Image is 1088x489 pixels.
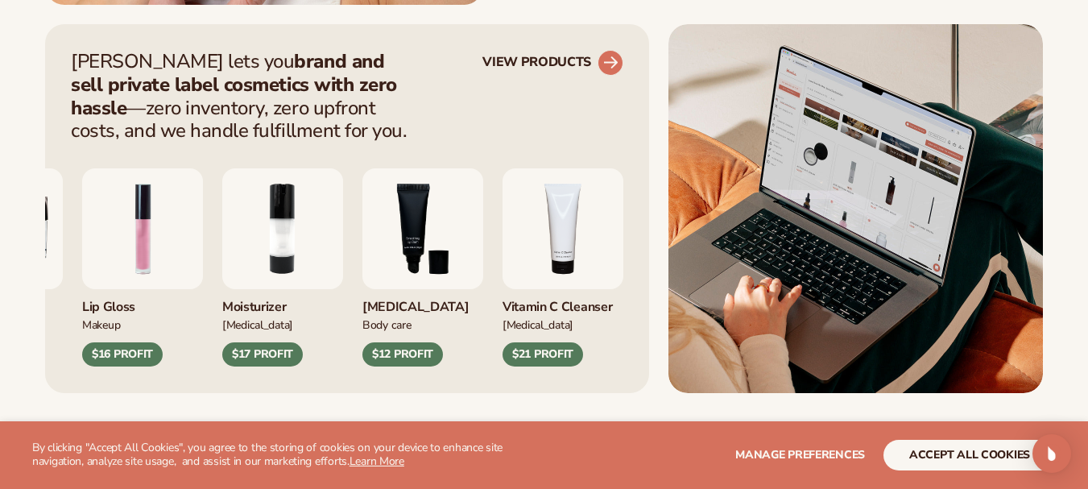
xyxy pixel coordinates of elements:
[71,48,397,121] strong: brand and sell private label cosmetics with zero hassle
[82,168,203,289] img: Pink lip gloss.
[362,316,483,333] div: Body Care
[362,342,443,367] div: $12 PROFIT
[503,289,623,316] div: Vitamin C Cleanser
[503,316,623,333] div: [MEDICAL_DATA]
[82,342,163,367] div: $16 PROFIT
[362,168,483,289] img: Smoothing lip balm.
[82,316,203,333] div: Makeup
[222,289,343,316] div: Moisturizer
[883,440,1056,470] button: accept all cookies
[503,168,623,367] div: 4 / 9
[668,24,1043,393] img: Shopify Image 2
[482,50,623,76] a: VIEW PRODUCTS
[503,168,623,289] img: Vitamin c cleanser.
[222,168,343,289] img: Moisturizing lotion.
[735,440,865,470] button: Manage preferences
[222,342,303,367] div: $17 PROFIT
[32,441,537,469] p: By clicking "Accept All Cookies", you agree to the storing of cookies on your device to enhance s...
[362,168,483,367] div: 3 / 9
[82,289,203,316] div: Lip Gloss
[362,289,483,316] div: [MEDICAL_DATA]
[735,447,865,462] span: Manage preferences
[222,316,343,333] div: [MEDICAL_DATA]
[71,50,417,143] p: [PERSON_NAME] lets you —zero inventory, zero upfront costs, and we handle fulfillment for you.
[82,168,203,367] div: 1 / 9
[222,168,343,367] div: 2 / 9
[503,342,583,367] div: $21 PROFIT
[1032,434,1071,473] div: Open Intercom Messenger
[350,454,404,469] a: Learn More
